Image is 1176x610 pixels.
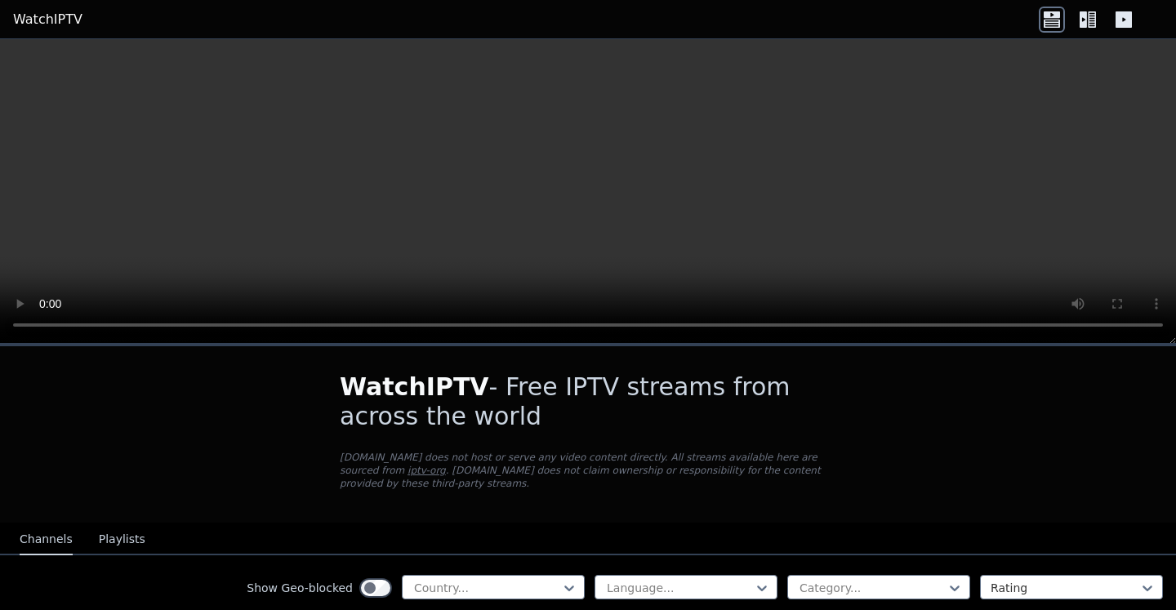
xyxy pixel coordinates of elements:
[340,372,836,431] h1: - Free IPTV streams from across the world
[408,465,446,476] a: iptv-org
[13,10,82,29] a: WatchIPTV
[99,524,145,555] button: Playlists
[340,372,489,401] span: WatchIPTV
[340,451,836,490] p: [DOMAIN_NAME] does not host or serve any video content directly. All streams available here are s...
[20,524,73,555] button: Channels
[247,580,353,596] label: Show Geo-blocked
